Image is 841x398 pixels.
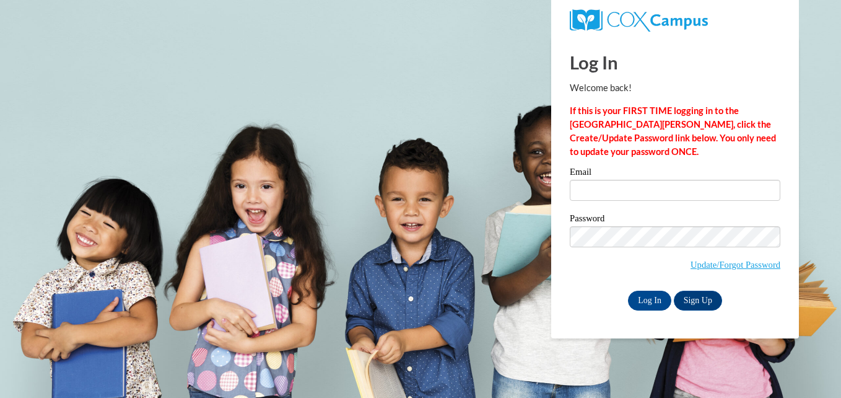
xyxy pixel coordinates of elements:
[628,291,671,311] input: Log In
[570,9,708,32] img: COX Campus
[570,167,780,180] label: Email
[674,291,722,311] a: Sign Up
[691,260,780,270] a: Update/Forgot Password
[570,14,708,25] a: COX Campus
[570,105,776,157] strong: If this is your FIRST TIME logging in to the [GEOGRAPHIC_DATA][PERSON_NAME], click the Create/Upd...
[570,214,780,226] label: Password
[570,81,780,95] p: Welcome back!
[570,50,780,75] h1: Log In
